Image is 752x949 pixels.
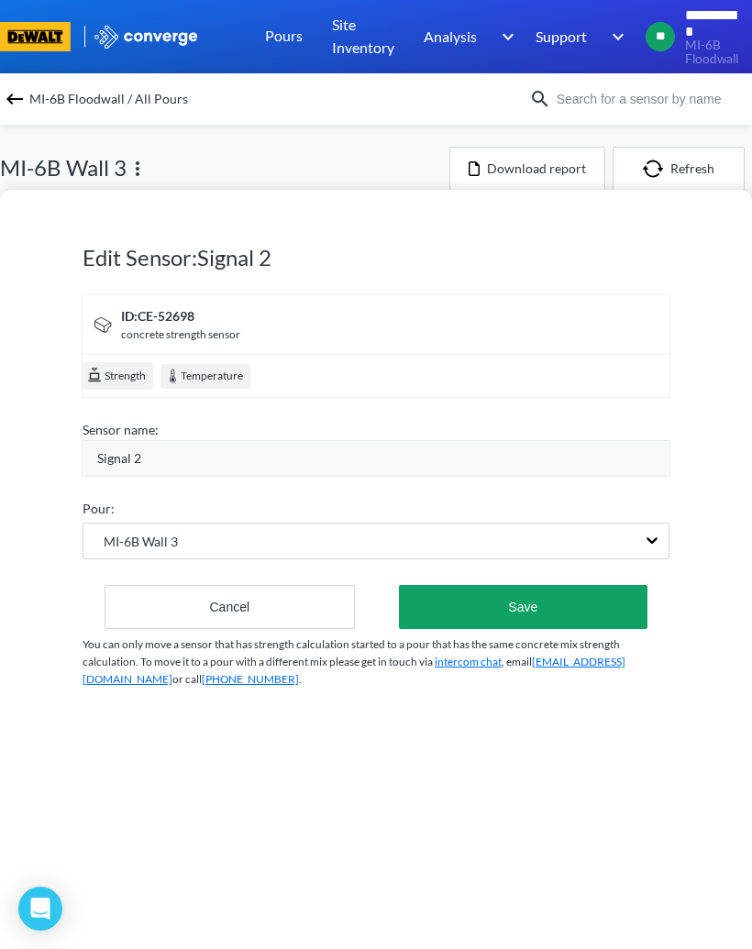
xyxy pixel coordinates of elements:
div: ID: CE-52698 [121,306,240,326]
span: Strength [103,368,146,386]
a: [PHONE_NUMBER] [202,672,299,686]
div: Temperature [160,364,250,389]
span: Support [536,25,587,48]
span: Signal 2 [97,448,141,469]
span: MI-6B Floodwall [685,39,738,66]
input: Search for a sensor by name [551,89,748,109]
span: MI-6B Floodwall / All Pours [29,86,188,112]
div: Open Intercom Messenger [18,887,62,931]
img: signal-icon.svg [92,314,114,336]
img: backspace.svg [4,88,26,110]
p: You can only move a sensor that has strength calculation started to a pour that has the same conc... [83,636,669,688]
h1: Edit Sensor: Signal 2 [83,243,669,272]
span: Analysis [424,25,477,48]
img: cube.svg [86,366,103,382]
img: downArrow.svg [600,26,629,48]
img: icon-search.svg [529,88,551,110]
a: [EMAIL_ADDRESS][DOMAIN_NAME] [83,655,625,686]
span: MI-6B Wall 3 [83,532,178,552]
a: intercom chat [435,655,502,668]
div: Pour: [83,499,669,519]
img: downArrow.svg [490,26,519,48]
button: Save [399,585,647,629]
div: Sensor name: [83,420,669,440]
button: Cancel [105,585,355,629]
img: temperature.svg [164,368,181,384]
div: concrete strength sensor [121,326,240,344]
img: logo_ewhite.svg [93,25,199,49]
